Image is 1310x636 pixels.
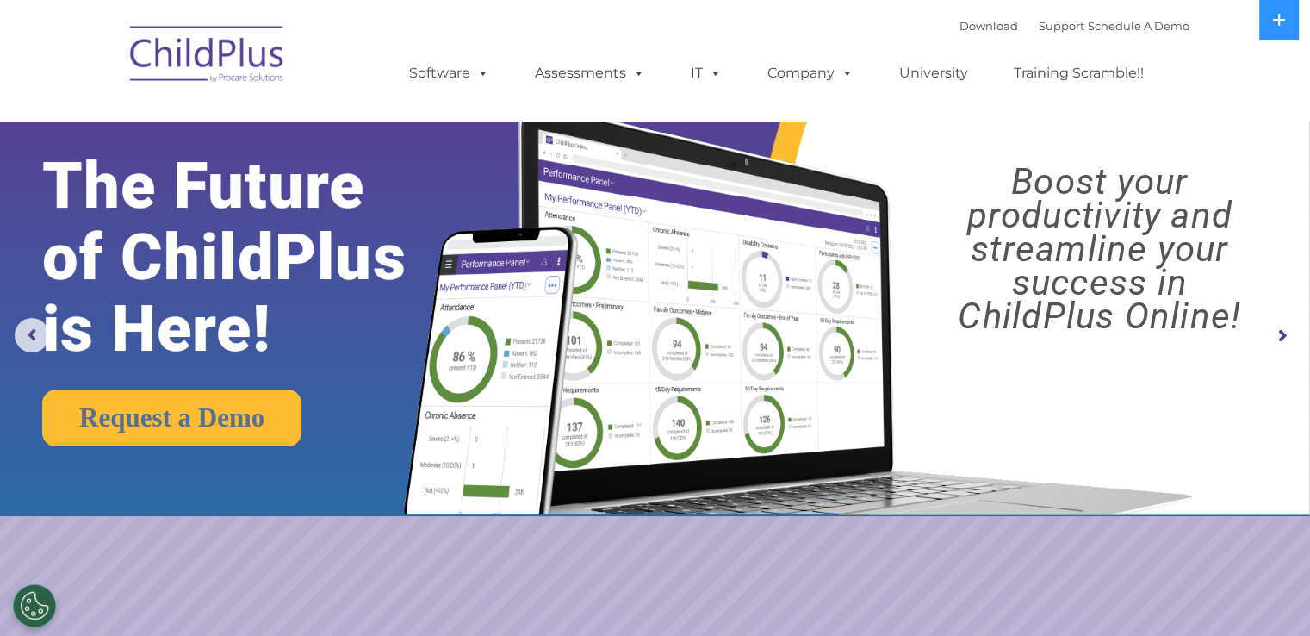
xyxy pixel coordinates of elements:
[518,56,662,90] a: Assessments
[239,114,292,127] span: Last name
[42,390,301,446] a: Request a Demo
[121,14,294,100] img: ChildPlus by Procare Solutions
[1088,19,1189,33] a: Schedule A Demo
[13,584,56,627] button: Cookies Settings
[750,56,871,90] a: Company
[882,56,985,90] a: University
[1039,19,1084,33] a: Support
[959,19,1018,33] a: Download
[905,165,1294,333] rs-layer: Boost your productivity and streamline your success in ChildPlus Online!
[674,56,739,90] a: IT
[42,150,461,365] rs-layer: The Future of ChildPlus is Here!
[996,56,1161,90] a: Training Scramble!!
[959,19,1189,33] font: |
[239,184,313,197] span: Phone number
[392,56,506,90] a: Software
